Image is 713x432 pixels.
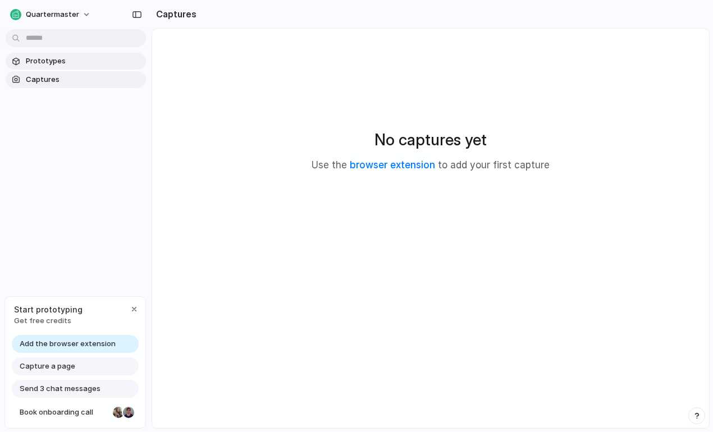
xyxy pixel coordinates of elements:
[6,71,146,88] a: Captures
[152,7,196,21] h2: Captures
[20,383,100,394] span: Send 3 chat messages
[12,403,139,421] a: Book onboarding call
[14,315,83,327] span: Get free credits
[26,74,141,85] span: Captures
[6,6,97,24] button: Quartermaster
[14,304,83,315] span: Start prototyping
[20,407,108,418] span: Book onboarding call
[122,406,135,419] div: Christian Iacullo
[26,56,141,67] span: Prototypes
[374,128,487,151] h2: No captures yet
[20,361,75,372] span: Capture a page
[312,158,550,173] p: Use the to add your first capture
[350,159,435,171] a: browser extension
[6,53,146,70] a: Prototypes
[20,338,116,350] span: Add the browser extension
[26,9,79,20] span: Quartermaster
[112,406,125,419] div: Nicole Kubica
